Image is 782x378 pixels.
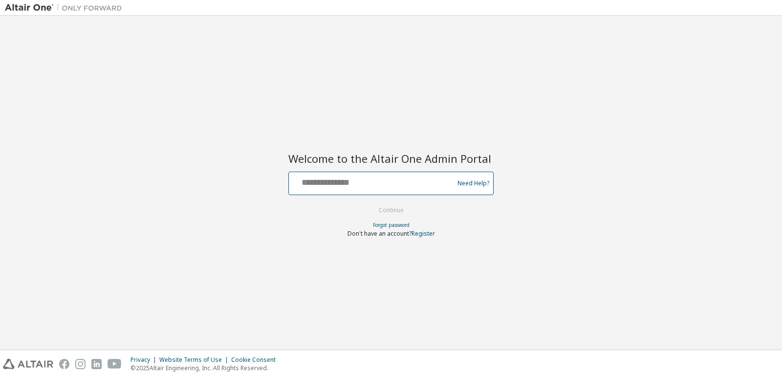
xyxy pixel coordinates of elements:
[59,359,69,369] img: facebook.svg
[159,356,231,364] div: Website Terms of Use
[231,356,282,364] div: Cookie Consent
[412,229,435,238] a: Register
[108,359,122,369] img: youtube.svg
[130,364,282,372] p: © 2025 Altair Engineering, Inc. All Rights Reserved.
[130,356,159,364] div: Privacy
[75,359,86,369] img: instagram.svg
[373,222,410,228] a: Forgot password
[348,229,412,238] span: Don't have an account?
[288,152,494,165] h2: Welcome to the Altair One Admin Portal
[3,359,53,369] img: altair_logo.svg
[5,3,127,13] img: Altair One
[91,359,102,369] img: linkedin.svg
